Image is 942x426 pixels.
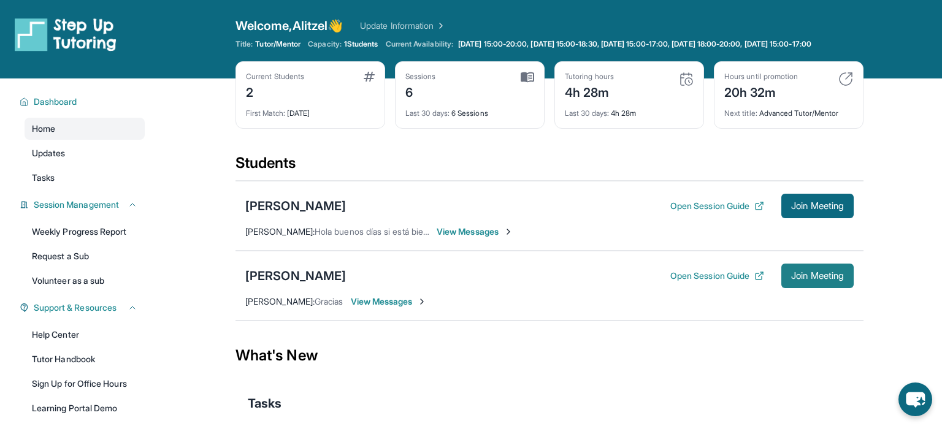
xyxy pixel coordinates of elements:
img: logo [15,17,117,51]
div: 4h 28m [565,82,614,101]
div: Tutoring hours [565,72,614,82]
button: Open Session Guide [670,270,764,282]
span: View Messages [437,226,513,238]
img: Chevron-Right [417,297,427,306]
span: Join Meeting [791,272,844,280]
a: Updates [25,142,145,164]
a: Tutor Handbook [25,348,145,370]
div: [PERSON_NAME] [245,267,346,284]
div: Students [235,153,863,180]
div: 6 Sessions [405,101,534,118]
span: 1 Students [344,39,378,49]
span: Updates [32,147,66,159]
span: [PERSON_NAME] : [245,226,315,237]
a: Home [25,118,145,140]
img: card [838,72,853,86]
img: card [364,72,375,82]
span: Last 30 days : [405,108,450,118]
button: Open Session Guide [670,200,764,212]
div: 2 [246,82,304,101]
a: Update Information [360,20,446,32]
div: Sessions [405,72,436,82]
span: Home [32,123,55,135]
span: Tasks [32,172,55,184]
span: Current Availability: [386,39,453,49]
a: Tasks [25,167,145,189]
span: Join Meeting [791,202,844,210]
span: Tasks [248,395,281,412]
span: Support & Resources [34,302,117,314]
a: Request a Sub [25,245,145,267]
button: Support & Resources [29,302,137,314]
img: Chevron Right [434,20,446,32]
div: 4h 28m [565,101,694,118]
button: Session Management [29,199,137,211]
a: Weekly Progress Report [25,221,145,243]
a: [DATE] 15:00-20:00, [DATE] 15:00-18:30, [DATE] 15:00-17:00, [DATE] 18:00-20:00, [DATE] 15:00-17:00 [456,39,814,49]
span: Session Management [34,199,119,211]
a: Sign Up for Office Hours [25,373,145,395]
button: Dashboard [29,96,137,108]
div: [DATE] [246,101,375,118]
img: card [521,72,534,83]
div: What's New [235,329,863,382]
span: Next title : [724,108,757,118]
button: Join Meeting [781,194,854,218]
span: [PERSON_NAME] : [245,296,315,306]
a: Learning Portal Demo [25,397,145,419]
a: Volunteer as a sub [25,270,145,292]
span: Last 30 days : [565,108,609,118]
span: Gracias [315,296,343,306]
div: Advanced Tutor/Mentor [724,101,853,118]
img: card [679,72,694,86]
button: Join Meeting [781,264,854,288]
div: 6 [405,82,436,101]
span: Tutor/Mentor [255,39,301,49]
span: Dashboard [34,96,77,108]
span: First Match : [246,108,285,118]
div: Current Students [246,72,304,82]
span: Hola buenos días si está bien gracias [315,226,458,237]
div: [PERSON_NAME] [245,197,346,215]
div: Hours until promotion [724,72,798,82]
span: Welcome, Alitzel 👋 [235,17,343,34]
div: 20h 32m [724,82,798,101]
button: chat-button [898,382,932,416]
span: View Messages [351,295,427,308]
img: Chevron-Right [504,227,513,237]
span: [DATE] 15:00-20:00, [DATE] 15:00-18:30, [DATE] 15:00-17:00, [DATE] 18:00-20:00, [DATE] 15:00-17:00 [458,39,811,49]
span: Capacity: [308,39,342,49]
a: Help Center [25,324,145,346]
span: Title: [235,39,253,49]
